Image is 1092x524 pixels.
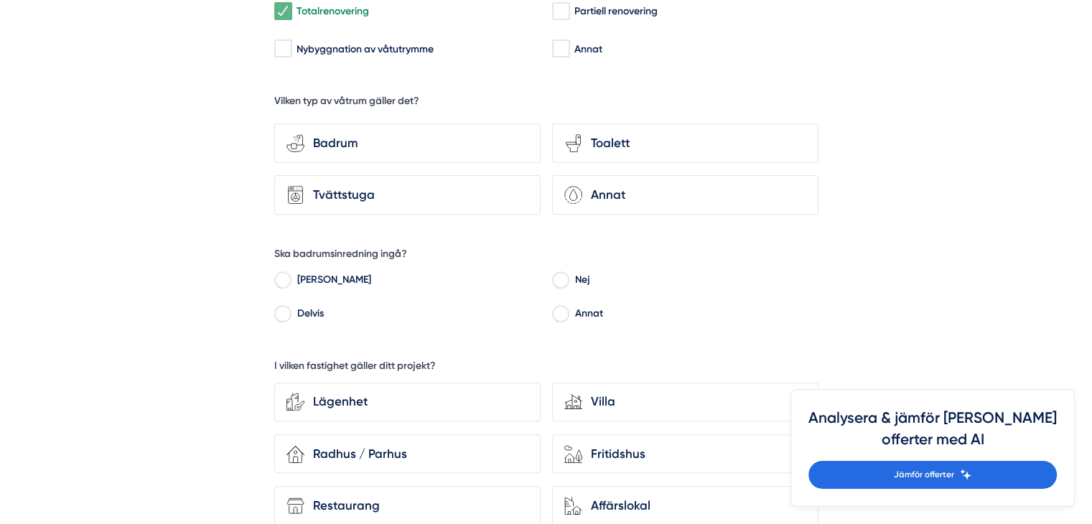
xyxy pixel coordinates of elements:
[274,94,419,112] h5: Vilken typ av våtrum gäller det?
[274,4,291,19] input: Totalrenovering
[290,271,541,292] label: [PERSON_NAME]
[274,359,436,377] h5: I vilken fastighet gäller ditt projekt?
[552,309,569,322] input: Annat
[274,309,291,322] input: Delvis
[568,271,818,292] label: Nej
[568,304,818,326] label: Annat
[808,461,1057,489] a: Jämför offerter
[552,42,569,56] input: Annat
[274,42,291,56] input: Nybyggnation av våtutrymme
[274,247,407,265] h5: Ska badrumsinredning ingå?
[290,304,541,326] label: Delvis
[552,4,569,19] input: Partiell renovering
[894,468,954,482] span: Jämför offerter
[808,407,1057,461] h4: Analysera & jämför [PERSON_NAME] offerter med AI
[552,276,569,289] input: Nej
[274,276,291,289] input: Ja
